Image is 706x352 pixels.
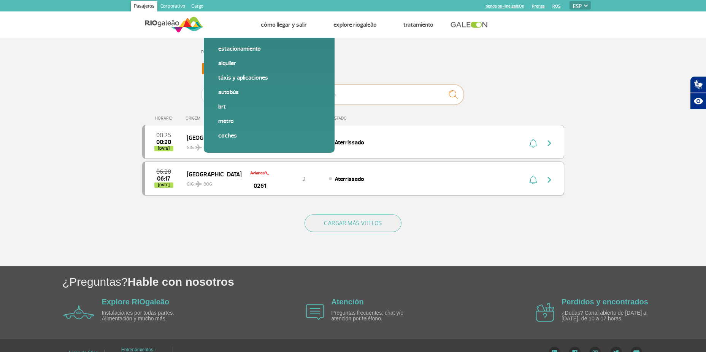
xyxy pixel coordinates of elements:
p: ¿Dudas? Canal abierto de [DATE] a [DATE], de 10 a 17 horas. [562,310,649,322]
span: 0261 [254,181,266,190]
a: Autobús [218,88,320,96]
span: GIG [187,177,235,188]
img: airplane icon [306,304,324,320]
a: Estacionamiento [218,45,320,53]
h3: Panel de Vuelos [201,60,505,79]
a: Alquiler [218,59,320,67]
span: 2025-10-01 06:20:00 [156,169,171,174]
img: destiny_airplane.svg [195,181,202,187]
h1: ¿Preguntas? [62,274,706,290]
span: GIG [187,140,235,151]
span: 2025-10-01 00:20:00 [156,139,171,145]
span: [DATE] [154,182,173,188]
span: [DATE] [154,146,173,151]
img: sino-painel-voo.svg [529,175,537,184]
a: Coches [218,131,320,140]
span: 2025-10-01 00:25:00 [156,133,171,138]
img: seta-direita-painel-voo.svg [545,139,554,148]
a: tienda on-line galeOn [485,4,524,9]
span: BOG [203,181,212,188]
a: Tratamiento [403,21,433,29]
p: Instalaciones por todas partes. Alimentación y mucho más. [102,310,189,322]
a: Corporativo [157,1,188,13]
div: ESTADO [328,116,390,121]
img: airplane icon [536,303,554,322]
span: [GEOGRAPHIC_DATA] [187,133,235,142]
a: BRT [218,102,320,111]
span: Aterrissado [335,139,364,146]
span: BOG [203,144,212,151]
span: [GEOGRAPHIC_DATA] [187,169,235,179]
img: sino-painel-voo.svg [529,139,537,148]
p: Preguntas frecuentes, chat y/o atención por teléfono. [331,310,419,322]
div: ORIGEM [186,116,241,121]
a: Atención [331,298,364,306]
input: Vuelo, ciudad o compañía aérea [312,85,464,105]
a: Prensa [532,4,545,9]
a: Explore RIOgaleão [102,298,170,306]
a: Cómo llegar y salir [261,21,307,29]
span: 2025-10-01 06:17:04 [157,176,170,181]
div: Plugin de acessibilidade da Hand Talk. [690,76,706,110]
a: Metro [218,117,320,125]
img: seta-direita-painel-voo.svg [545,175,554,184]
a: Explore RIOgaleão [333,21,377,29]
a: Vuelos [217,21,234,29]
button: Abrir recursos assistivos. [690,93,706,110]
span: Hable con nosotros [128,275,234,288]
button: Abrir tradutor de língua de sinais. [690,76,706,93]
img: destiny_airplane.svg [195,144,202,150]
span: 2 [302,175,306,183]
a: Cargo [188,1,206,13]
a: Perdidos y encontrados [562,298,648,306]
div: HORÁRIO [144,116,186,121]
a: RQS [552,4,561,9]
a: Página de inicio [201,49,229,55]
img: airplane icon [63,306,94,319]
a: Pasajeros [131,1,157,13]
button: CARGAR MÁS VUELOS [305,214,401,232]
a: Táxis y aplicaciones [218,74,320,82]
span: Aterrissado [335,175,364,183]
